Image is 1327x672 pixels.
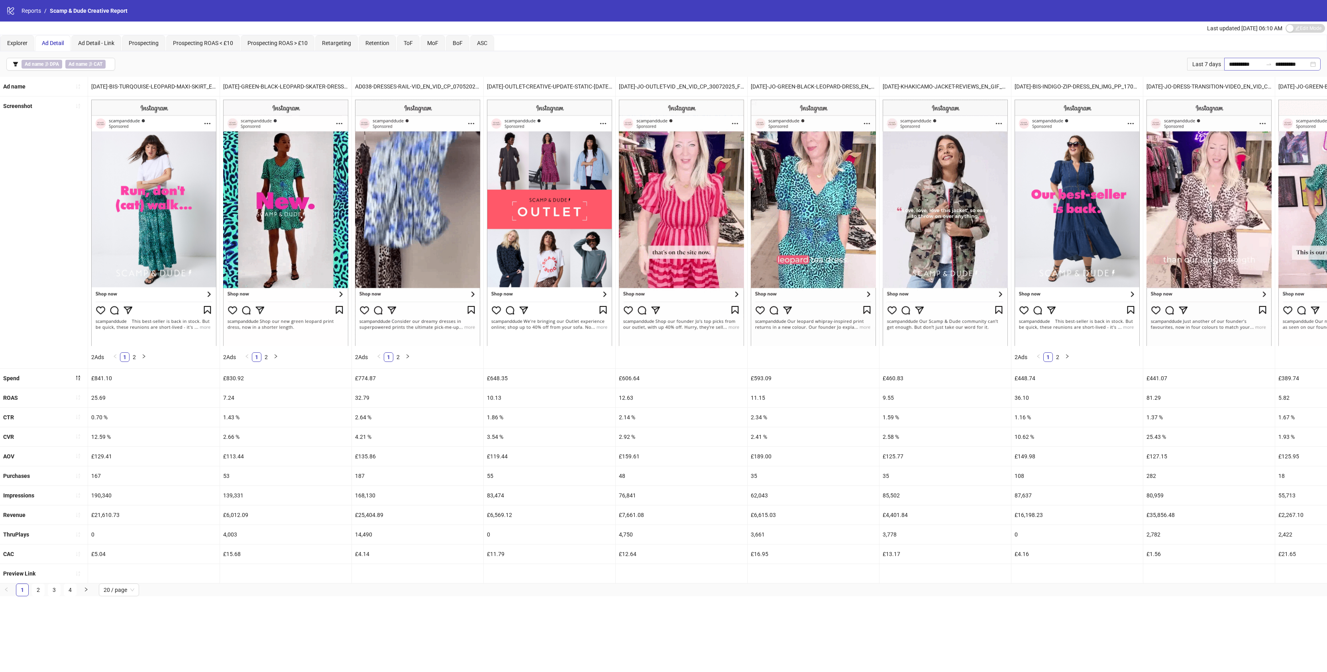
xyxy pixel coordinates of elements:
a: Reports [20,6,43,15]
span: 2 Ads [355,354,368,360]
b: Ad name [25,61,43,67]
b: CAT [94,61,102,67]
div: 3.54 % [484,427,615,446]
div: £606.64 [616,369,747,388]
span: left [1036,354,1041,359]
div: 1.16 % [1011,408,1143,427]
span: 2 Ads [91,354,104,360]
li: Next Page [403,352,412,362]
div: £448.74 [1011,369,1143,388]
div: 81.29 [1143,388,1275,407]
div: £119.44 [484,447,615,466]
span: 20 / page [104,584,134,596]
a: 4 [64,584,76,596]
div: 168,130 [352,486,483,505]
div: 1.59 % [879,408,1011,427]
div: 2,782 [1143,525,1275,544]
img: Screenshot 120231653578610005 [619,100,744,346]
div: 11.15 [748,388,879,407]
div: £1.56 [1143,544,1275,564]
span: right [141,354,146,359]
a: 1 [16,584,28,596]
div: 25.43 % [1143,427,1275,446]
span: Ad Detail [42,40,64,46]
button: Ad name ∌ DPAAd name ∌ CAT [6,58,115,71]
div: 187 [352,466,483,485]
span: sort-descending [75,375,81,381]
li: / [44,6,47,15]
div: £593.09 [748,369,879,388]
div: £441.07 [1143,369,1275,388]
div: £5.04 [88,544,220,564]
li: 1 [120,352,130,362]
div: 108 [1011,466,1143,485]
img: Screenshot 120230593059160005 [1015,100,1140,346]
div: 9.55 [879,388,1011,407]
span: swap-right [1266,61,1272,67]
li: 2 [393,352,403,362]
li: Next Page [139,352,149,362]
div: 62,043 [748,486,879,505]
span: right [405,354,410,359]
div: 2.41 % [748,427,879,446]
div: £35,856.48 [1143,505,1275,525]
span: Last updated [DATE] 06:10 AM [1207,25,1282,31]
div: £21,610.73 [88,505,220,525]
span: Explorer [7,40,27,46]
img: Screenshot 120230593059170005 [91,100,216,346]
span: left [377,354,381,359]
img: Screenshot 120231653578530005 [751,100,876,346]
a: 2 [394,353,402,362]
img: Screenshot 120232426425450005 [223,100,348,346]
div: 1.37 % [1143,408,1275,427]
span: Ad Detail - Link [78,40,114,46]
a: 2 [130,353,139,362]
b: Ad name [3,83,26,90]
div: 0.70 % [88,408,220,427]
div: [DATE]-BIS-TURQOUISE-LEOPARD-MAXI-SKIRT_EN_IMG_PP_17072025_F_CC_SC1_USP11_SKIRTS - Copy [88,77,220,96]
div: 87,637 [1011,486,1143,505]
span: 2 Ads [223,354,236,360]
span: right [84,587,88,592]
b: Spend [3,375,20,381]
div: £113.44 [220,447,351,466]
button: right [271,352,281,362]
div: 12.59 % [88,427,220,446]
div: £6,615.03 [748,505,879,525]
div: 7.24 [220,388,351,407]
span: sort-ascending [75,395,81,400]
div: £25,404.89 [352,505,483,525]
div: [DATE]-JO-OUTLET-VID _EN_VID_CP_30072025_F_CC_SC12_USP3_OUTLET-UPDATE [616,77,747,96]
span: ∌ [22,60,62,69]
div: AD038-DRESSES-RAIL-VID_EN_VID_CP_07052025_F_CC_SC1_None_DRESSES [352,77,483,96]
img: Screenshot 120228629492210005 [1146,100,1272,346]
b: Purchases [3,473,30,479]
span: right [1065,354,1070,359]
div: 1.86 % [484,408,615,427]
div: Page Size [99,584,139,596]
button: left [1034,352,1043,362]
div: £129.41 [88,447,220,466]
div: £15.68 [220,544,351,564]
b: Revenue [3,512,26,518]
div: £149.98 [1011,447,1143,466]
div: 3,661 [748,525,879,544]
button: right [1062,352,1072,362]
li: Previous Page [374,352,384,362]
li: Next Page [80,584,92,596]
div: 14,490 [352,525,483,544]
li: 1 [252,352,261,362]
div: 10.62 % [1011,427,1143,446]
span: sort-ascending [75,414,81,420]
div: £159.61 [616,447,747,466]
div: 0 [1011,525,1143,544]
li: 2 [261,352,271,362]
div: £189.00 [748,447,879,466]
b: ThruPlays [3,531,29,538]
div: 2.92 % [616,427,747,446]
div: 4,750 [616,525,747,544]
b: CTR [3,414,14,420]
div: 282 [1143,466,1275,485]
div: £11.79 [484,544,615,564]
div: 0 [88,525,220,544]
